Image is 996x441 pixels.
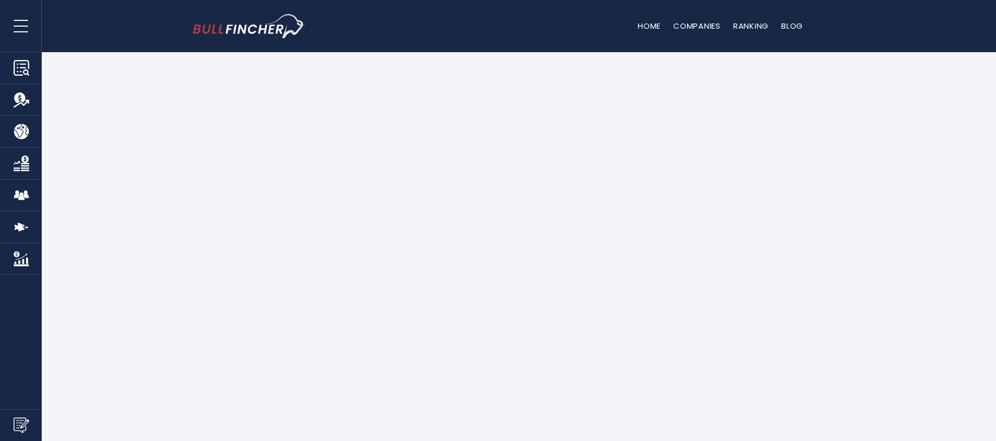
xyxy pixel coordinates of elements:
a: Home [638,20,661,31]
img: bullfincher logo [193,14,305,38]
a: Companies [673,20,721,31]
a: Ranking [733,20,769,31]
a: Blog [781,20,803,31]
a: Go to homepage [193,14,305,38]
